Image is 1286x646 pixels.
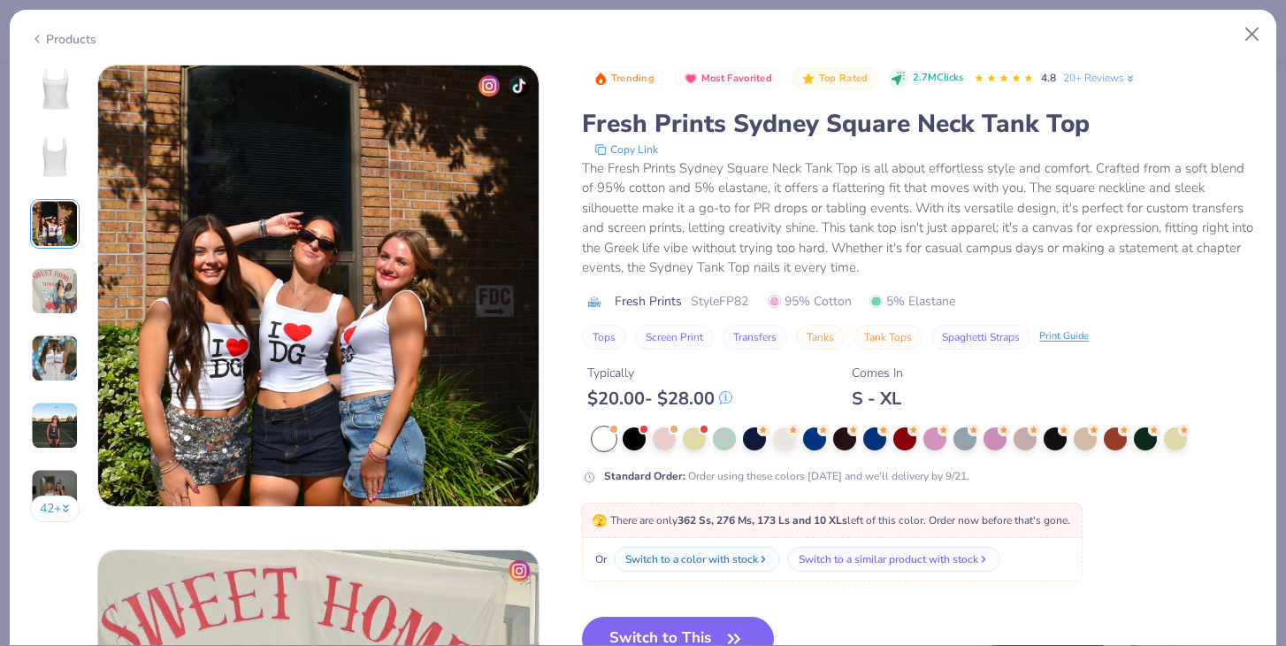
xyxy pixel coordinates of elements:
div: Products [30,30,96,49]
img: insta-icon.png [478,75,500,96]
button: Switch to a color with stock [614,547,780,572]
div: Fresh Prints Sydney Square Neck Tank Top [582,107,1256,141]
div: The Fresh Prints Sydney Square Neck Tank Top is all about effortless style and comfort. Crafted f... [582,158,1256,278]
span: Most Favorited [701,73,772,83]
div: Comes In [852,364,903,382]
button: Badge Button [792,67,876,90]
div: Switch to a similar product with stock [799,551,978,567]
img: brand logo [582,295,606,309]
span: Fresh Prints [615,292,682,311]
div: S - XL [852,388,903,410]
button: Badge Button [674,67,781,90]
img: User generated content [31,402,79,450]
button: Transfers [723,325,787,350]
button: 42+ [30,496,80,522]
div: Print Guide [1039,329,1089,344]
a: 20+ Reviews [1063,70,1137,86]
button: copy to clipboard [589,141,663,158]
img: Trending sort [593,72,608,86]
span: Trending [611,73,654,83]
span: 5% Elastane [869,292,955,311]
span: There are only left of this color. Order now before that's gone. [592,513,1070,527]
span: Style FP82 [691,292,748,311]
button: Switch to a similar product with stock [787,547,1000,572]
span: Or [592,551,607,567]
button: Tank Tops [854,325,922,350]
img: Back [34,135,76,178]
img: User generated content [31,469,79,517]
div: Switch to a color with stock [625,551,758,567]
button: Badge Button [584,67,663,90]
div: Typically [587,364,732,382]
img: tiktok-icon.png [509,75,530,96]
img: Most Favorited sort [684,72,698,86]
button: Screen Print [635,325,714,350]
button: Tops [582,325,626,350]
img: User generated content [31,267,79,315]
img: User generated content [31,200,79,248]
span: 🫣 [592,512,607,529]
div: 4.8 Stars [974,65,1034,93]
span: 4.8 [1041,71,1056,85]
img: insta-icon.png [509,560,530,581]
img: Front [34,68,76,111]
button: Spaghetti Straps [931,325,1030,350]
strong: 362 Ss, 276 Ms, 173 Ls and 10 XLs [677,513,847,527]
div: $ 20.00 - $ 28.00 [587,388,732,410]
div: Order using these colors [DATE] and we’ll delivery by 9/21. [604,468,969,484]
span: 2.7M Clicks [913,71,963,86]
strong: Standard Order : [604,469,685,483]
img: b17a212f-f58b-4a22-bf15-629f4adf0a13 [98,65,539,506]
span: 95% Cotton [768,292,852,311]
button: Tanks [796,325,845,350]
img: Top Rated sort [801,72,815,86]
button: Close [1236,18,1269,51]
img: User generated content [31,335,79,382]
span: Top Rated [819,73,869,83]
